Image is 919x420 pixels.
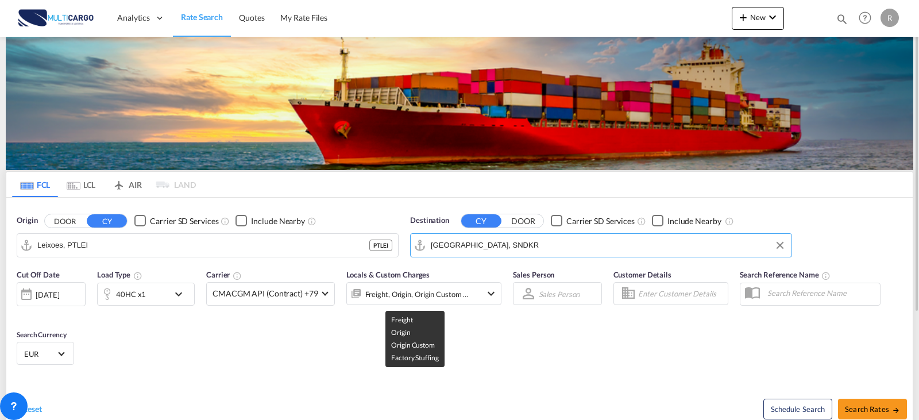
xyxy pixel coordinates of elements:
div: [DATE] [17,282,86,306]
span: CMACGM API (Contract) +79 [213,288,318,299]
div: Carrier SD Services [566,215,635,227]
button: DOOR [503,214,543,228]
div: R [881,9,899,27]
span: Analytics [117,12,150,24]
span: Sales Person [513,270,555,279]
span: Freight Origin Origin Custom Factory Stuffing [391,315,438,362]
span: Customer Details [613,270,671,279]
md-icon: icon-arrow-right [892,406,900,414]
button: DOOR [45,214,85,228]
button: CY [461,214,501,228]
md-icon: Unchecked: Ignores neighbouring ports when fetching rates.Checked : Includes neighbouring ports w... [725,217,734,226]
md-icon: icon-airplane [112,178,126,187]
md-input-container: Leixoes, PTLEI [17,234,398,257]
span: New [736,13,779,22]
md-icon: icon-plus 400-fg [736,10,750,24]
md-icon: Unchecked: Ignores neighbouring ports when fetching rates.Checked : Includes neighbouring ports w... [307,217,316,226]
span: Locals & Custom Charges [346,270,430,279]
span: Carrier [206,270,242,279]
div: Help [855,8,881,29]
md-icon: The selected Trucker/Carrierwill be displayed in the rate results If the rates are from another f... [233,271,242,280]
img: LCL+%26+FCL+BACKGROUND.png [6,37,913,170]
div: Carrier SD Services [150,215,218,227]
md-checkbox: Checkbox No Ink [235,215,305,227]
md-icon: icon-information-outline [133,271,142,280]
span: My Rate Files [280,13,327,22]
input: Search by Port [431,237,786,254]
md-icon: icon-chevron-down [172,287,191,301]
md-icon: Unchecked: Search for CY (Container Yard) services for all selected carriers.Checked : Search for... [221,217,230,226]
div: PTLEI [369,240,392,251]
md-icon: Unchecked: Search for CY (Container Yard) services for all selected carriers.Checked : Search for... [637,217,646,226]
div: Include Nearby [251,215,305,227]
input: Enter Customer Details [638,285,724,302]
md-tab-item: FCL [12,172,58,197]
span: Search Reference Name [740,270,831,279]
button: CY [87,214,127,228]
span: Search Rates [845,404,900,414]
span: Destination [410,215,449,226]
button: Search Ratesicon-arrow-right [838,399,907,419]
span: Reset [22,404,42,414]
input: Search by Port [37,237,369,254]
button: icon-plus 400-fgNewicon-chevron-down [732,7,784,30]
md-icon: icon-chevron-down [766,10,779,24]
md-checkbox: Checkbox No Ink [551,215,635,227]
span: Rate Search [181,12,223,22]
md-input-container: Dakar, SNDKR [411,234,791,257]
span: Help [855,8,875,28]
div: 40HC x1icon-chevron-down [97,283,195,306]
md-select: Sales Person [538,286,581,302]
span: Quotes [239,13,264,22]
img: 82db67801a5411eeacfdbd8acfa81e61.png [17,5,95,31]
div: Include Nearby [667,215,721,227]
md-tab-item: LCL [58,172,104,197]
span: EUR [24,349,56,359]
input: Search Reference Name [762,284,880,302]
md-checkbox: Checkbox No Ink [134,215,218,227]
div: icon-refreshReset [12,403,42,416]
div: 40HC x1 [116,286,146,302]
span: Cut Off Date [17,270,60,279]
span: Search Currency [17,330,67,339]
md-datepicker: Select [17,305,25,321]
div: [DATE] [36,290,59,300]
span: Origin [17,215,37,226]
div: icon-magnify [836,13,848,30]
span: Load Type [97,270,142,279]
button: Note: By default Schedule search will only considerorigin ports, destination ports and cut off da... [763,399,832,419]
md-tab-item: AIR [104,172,150,197]
div: Freight Origin Origin Custom Factory Stuffingicon-chevron-down [346,282,501,305]
md-icon: icon-magnify [836,13,848,25]
md-icon: Your search will be saved by the below given name [821,271,831,280]
md-icon: icon-chevron-down [484,287,498,300]
button: Clear Input [771,237,789,254]
div: Freight Origin Origin Custom Factory Stuffing [365,286,470,302]
md-select: Select Currency: € EUREuro [23,345,68,362]
md-pagination-wrapper: Use the left and right arrow keys to navigate between tabs [12,172,196,197]
md-checkbox: Checkbox No Ink [652,215,721,227]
